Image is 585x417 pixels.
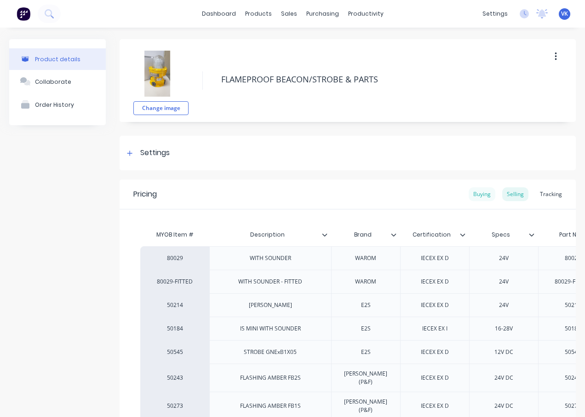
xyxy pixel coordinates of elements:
div: IECEX EX D [412,276,458,288]
div: Certification [400,226,469,244]
div: IECEX EX D [412,372,458,384]
div: Selling [502,187,528,201]
div: WAROM [343,276,389,288]
div: IECEX EX D [412,400,458,412]
div: 50184 [149,324,200,333]
div: 24V DC [481,372,527,384]
div: Description [209,223,326,246]
div: 50273 [149,402,200,410]
div: purchasing [302,7,344,21]
div: Brand [331,226,400,244]
div: Product details [35,56,80,63]
div: Specs [469,223,533,246]
div: MYOB Item # [140,226,209,244]
div: IECEX EX D [412,299,458,311]
div: IECEX EX D [412,252,458,264]
div: 50214 [149,301,200,309]
div: 80029 [149,254,200,262]
div: 16-28V [481,323,527,335]
div: WAROM [343,252,389,264]
div: IECEX EX D [412,346,458,358]
div: Certification [400,223,464,246]
div: [PERSON_NAME] (P&F) [335,368,396,388]
div: settings [478,7,512,21]
div: Description [209,226,331,244]
button: Product details [9,48,106,70]
div: 50545 [149,348,200,356]
div: Specs [469,226,538,244]
img: Factory [17,7,30,21]
a: dashboard [197,7,241,21]
div: Order History [35,101,74,108]
div: [PERSON_NAME] [241,299,299,311]
div: products [241,7,276,21]
div: [PERSON_NAME] (P&F) [335,396,396,416]
div: FLASHING AMBER FB1S [233,400,308,412]
div: 50243 [149,374,200,382]
div: E2S [343,346,389,358]
button: Order History [9,93,106,116]
div: fileChange image [133,46,189,115]
div: productivity [344,7,388,21]
div: 24V [481,276,527,288]
img: file [138,51,184,97]
textarea: FLAMEPROOF BEACON/STROBE & PARTS [217,69,560,90]
div: WITH SOUNDER - FITTED [231,276,310,288]
div: 24V DC [481,400,527,412]
div: 80029-FITTED [149,278,200,286]
div: Brand [331,223,395,246]
div: Collaborate [35,78,71,85]
div: Buying [469,187,495,201]
div: 24V [481,252,527,264]
div: FLASHING AMBER FB2S [233,372,308,384]
div: IS MINI WITH SOUNDER [233,323,308,335]
span: VK [561,10,568,18]
button: Collaborate [9,70,106,93]
div: Settings [140,147,170,159]
div: Tracking [535,187,567,201]
div: sales [276,7,302,21]
div: E2S [343,299,389,311]
button: Change image [133,101,189,115]
div: STROBE GNExB1X05 [236,346,304,358]
div: 24V [481,299,527,311]
div: 12V DC [481,346,527,358]
div: WITH SOUNDER [242,252,298,264]
div: E2S [343,323,389,335]
div: Pricing [133,189,157,200]
div: IECEX EX I [412,323,458,335]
